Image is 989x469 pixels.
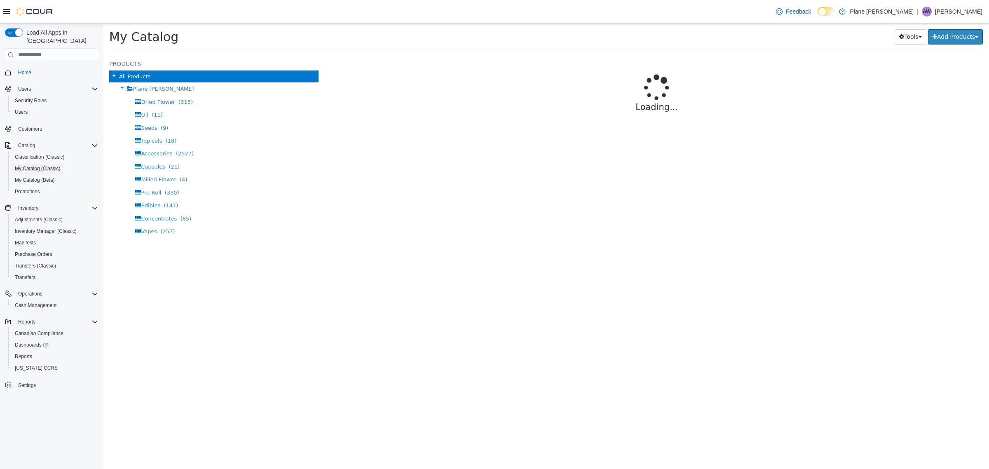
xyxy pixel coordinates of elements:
button: Canadian Compliance [8,328,101,339]
a: Feedback [773,3,814,20]
span: Classification (Classic) [12,152,98,162]
a: Reports [12,352,35,361]
span: (257) [58,205,72,211]
span: (330) [62,166,76,172]
a: Dashboards [12,340,51,350]
span: Cash Management [15,302,56,309]
a: Promotions [12,187,43,197]
span: Milled Flower [38,153,73,159]
button: Catalog [2,140,101,151]
h5: Products [6,35,216,45]
span: Reports [15,317,98,327]
a: Transfers (Classic) [12,261,59,271]
a: Cash Management [12,300,60,310]
span: Concentrates [38,192,74,198]
span: Reports [15,353,32,360]
span: Security Roles [12,96,98,106]
button: Add Products [825,6,880,21]
a: Customers [15,124,45,134]
button: Transfers (Classic) [8,260,101,272]
button: Users [15,84,34,94]
span: My Catalog (Beta) [15,177,55,183]
span: Inventory Manager (Classic) [12,226,98,236]
span: My Catalog (Classic) [15,165,61,172]
span: Users [18,86,31,92]
span: My Catalog [6,6,75,21]
span: Home [15,67,98,77]
p: [PERSON_NAME] [935,7,982,16]
img: Cova [16,7,54,16]
a: Purchase Orders [12,249,56,259]
button: Inventory [2,202,101,214]
button: Inventory [15,203,42,213]
span: Reports [18,319,35,325]
button: Users [2,83,101,95]
button: Inventory Manager (Classic) [8,225,101,237]
span: Classification (Classic) [15,154,65,160]
p: Plane [PERSON_NAME] [850,7,914,16]
button: Operations [15,289,46,299]
span: Customers [15,124,98,134]
a: Canadian Compliance [12,328,67,338]
a: Transfers [12,272,39,282]
button: Cash Management [8,300,101,311]
span: Operations [15,289,98,299]
a: Classification (Classic) [12,152,68,162]
span: Catalog [18,142,35,149]
span: Dashboards [15,342,48,348]
span: Feedback [786,7,811,16]
button: Users [8,106,101,118]
span: Inventory Manager (Classic) [15,228,77,234]
a: Users [12,107,31,117]
span: Security Roles [15,97,47,104]
button: Reports [15,317,39,327]
span: (147) [61,179,75,185]
span: Dashboards [12,340,98,350]
span: Purchase Orders [12,249,98,259]
span: Dried Flower [38,75,72,82]
button: My Catalog (Beta) [8,174,101,186]
span: (315) [75,75,90,82]
span: Canadian Compliance [12,328,98,338]
span: Customers [18,126,42,132]
a: [US_STATE] CCRS [12,363,61,373]
span: Promotions [15,188,40,195]
span: Transfers [15,274,35,281]
a: Dashboards [8,339,101,351]
button: Tools [792,6,823,21]
span: Adjustments (Classic) [15,216,63,223]
span: Inventory [15,203,98,213]
span: Manifests [15,239,36,246]
span: Purchase Orders [15,251,52,258]
button: Security Roles [8,95,101,106]
span: Transfers (Classic) [12,261,98,271]
input: Dark Mode [818,7,835,16]
button: Catalog [15,141,38,150]
span: Adjustments (Classic) [12,215,98,225]
span: Seeds [38,101,54,108]
span: Catalog [15,141,98,150]
button: Adjustments (Classic) [8,214,101,225]
span: Users [12,107,98,117]
span: Washington CCRS [12,363,98,373]
span: Cash Management [12,300,98,310]
button: Reports [2,316,101,328]
span: (4) [77,153,84,159]
span: Operations [18,291,42,297]
a: Inventory Manager (Classic) [12,226,80,236]
span: Users [15,109,28,115]
span: My Catalog (Classic) [12,164,98,174]
span: Promotions [12,187,98,197]
span: (2527) [73,127,91,133]
a: My Catalog (Beta) [12,175,58,185]
span: Manifests [12,238,98,248]
span: Settings [18,382,36,389]
a: Adjustments (Classic) [12,215,66,225]
a: Settings [15,380,39,390]
span: Transfers [12,272,98,282]
span: Reports [12,352,98,361]
span: Settings [15,380,98,390]
a: Manifests [12,238,39,248]
span: Plane [PERSON_NAME] [30,62,91,68]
